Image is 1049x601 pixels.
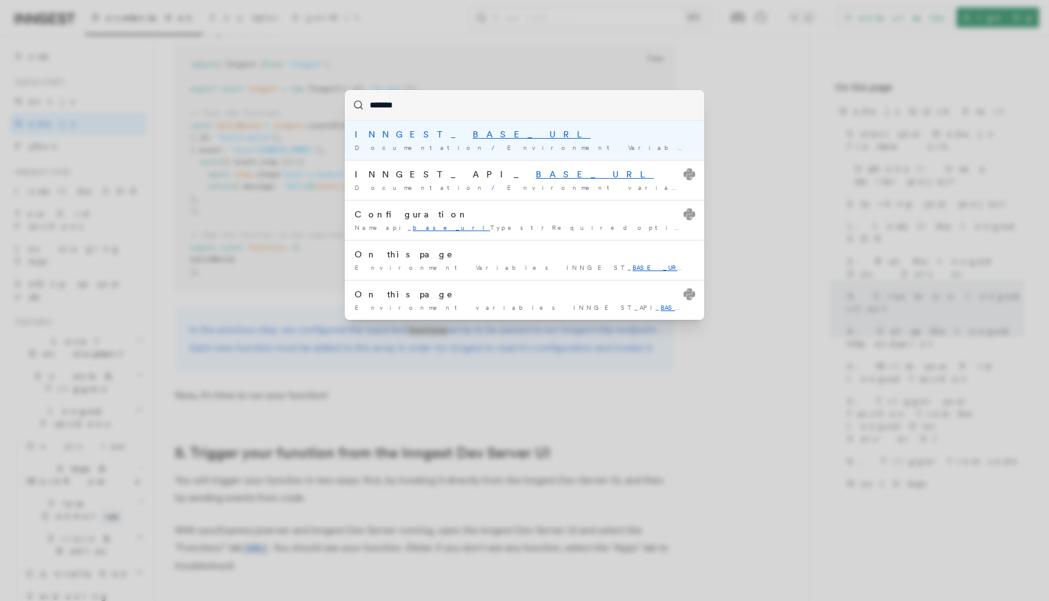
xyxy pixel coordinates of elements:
div: On this page [355,248,694,261]
span: / [491,184,502,191]
div: INNGEST_API_ [355,168,694,181]
span: Environment variables [507,184,715,191]
span: / [491,144,502,151]
span: Documentation [355,184,486,191]
div: Environment Variables INNGEST_ INNGEST_DEV INNGEST_ENV INNGEST … [355,263,694,272]
div: INNGEST_ [355,128,694,141]
div: Nameapi_ TypestrRequiredoptionalDescriptionOverride the default base … [355,223,694,232]
mark: BASE_URL [473,129,591,139]
div: On this page [355,288,694,300]
mark: BASE_URL [661,304,712,311]
div: Configuration [355,208,694,221]
span: Documentation [355,144,486,151]
mark: BASE_URL [536,169,654,179]
div: Environment variables INNGEST_API_ INNGEST_DEV INNGEST_ENV … [355,303,694,312]
mark: base_url [413,224,490,231]
span: Environment Variables [507,144,708,151]
mark: BASE_URL [633,264,692,271]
